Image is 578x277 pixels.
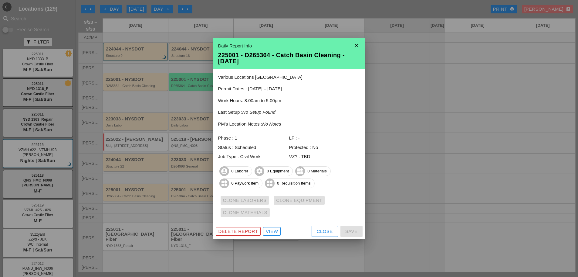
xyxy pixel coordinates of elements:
[266,228,278,235] div: View
[218,109,360,116] p: Last Setup :
[218,85,360,92] p: Permit Dates : [DATE] – [DATE]
[289,135,360,142] div: LF : -
[265,178,275,188] i: widgets
[262,121,281,126] i: No Notes
[219,166,229,176] i: account_circle
[218,121,360,128] p: PM's Location Notes :
[218,97,360,104] p: Work Hours: 8:00am to 5:00pm
[289,144,360,151] div: Protected : No
[218,144,289,151] div: Status : Scheduled
[218,43,360,50] div: Daily Report Info
[219,178,229,188] i: widgets
[218,153,289,160] div: Job Type : Civil Work
[218,135,289,142] div: Phase : 1
[242,109,275,115] i: No Setup Found
[317,228,333,235] div: Close
[265,178,314,188] span: 0 Requisition Items
[312,226,338,237] button: Close
[255,166,292,176] span: 0 Equipment
[220,178,262,188] span: 0 Paywork Item
[218,74,360,81] p: Various Locations [GEOGRAPHIC_DATA]
[350,40,363,52] i: close
[218,228,258,235] div: Delete Report
[218,52,360,64] div: 225001 - D265364 - Catch Basin Cleaning - [DATE]
[255,166,264,176] i: settings
[289,153,360,160] div: VZ? : TBD
[216,227,261,236] button: Delete Report
[295,166,305,176] i: widgets
[296,166,330,176] span: 0 Materials
[263,227,281,236] a: View
[220,166,252,176] span: 0 Laborer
